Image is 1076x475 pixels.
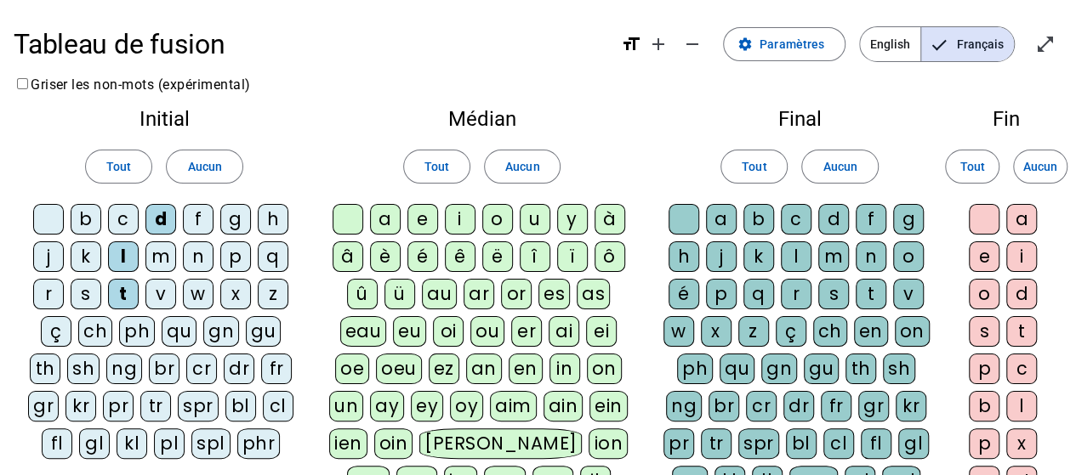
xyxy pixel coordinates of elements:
div: v [893,279,924,309]
div: pr [663,428,694,459]
div: j [33,241,64,272]
div: p [969,428,999,459]
div: o [969,279,999,309]
button: Aucun [801,150,878,184]
div: k [71,241,101,272]
input: Griser les non-mots (expérimental) [17,78,28,89]
div: tr [701,428,732,459]
div: dr [224,353,254,384]
h2: Fin [964,109,1049,129]
div: qu [720,353,754,384]
div: en [854,316,888,347]
h2: Initial [27,109,301,129]
div: oeu [376,353,422,384]
div: in [549,353,580,384]
div: î [520,241,550,272]
div: w [183,279,213,309]
span: Aucun [1023,156,1057,177]
div: gu [804,353,839,384]
button: Tout [945,150,999,184]
div: s [71,279,101,309]
div: l [781,241,811,272]
div: g [220,204,251,235]
mat-icon: open_in_full [1035,34,1056,54]
div: fl [861,428,891,459]
div: kl [117,428,147,459]
div: [PERSON_NAME] [419,428,582,459]
div: gl [898,428,929,459]
button: Tout [720,150,788,184]
div: r [33,279,64,309]
div: oi [433,316,464,347]
h2: Médian [328,109,635,129]
div: x [1006,428,1037,459]
div: q [743,279,774,309]
div: w [663,316,694,347]
div: à [595,204,625,235]
div: fl [42,428,72,459]
div: é [407,241,438,272]
div: kr [896,391,926,421]
div: on [587,353,622,384]
div: o [482,204,513,235]
div: dr [783,391,814,421]
div: oy [450,391,483,421]
div: f [183,204,213,235]
div: s [818,279,849,309]
div: ng [106,353,142,384]
div: c [1006,353,1037,384]
div: ü [384,279,415,309]
div: ein [589,391,628,421]
div: ô [595,241,625,272]
div: pr [103,391,134,421]
div: u [520,204,550,235]
div: th [845,353,876,384]
div: ç [41,316,71,347]
div: è [370,241,401,272]
div: ay [370,391,404,421]
div: x [220,279,251,309]
div: spr [738,428,779,459]
div: f [856,204,886,235]
div: h [258,204,288,235]
div: g [893,204,924,235]
mat-button-toggle-group: Language selection [859,26,1015,62]
button: Aucun [1013,150,1067,184]
span: Paramètres [760,34,824,54]
span: Tout [106,156,131,177]
span: English [860,27,920,61]
div: j [706,241,737,272]
div: z [738,316,769,347]
mat-icon: add [648,34,669,54]
div: t [1006,316,1037,347]
button: Paramètres [723,27,845,61]
div: z [258,279,288,309]
span: Aucun [187,156,221,177]
div: t [856,279,886,309]
div: gn [203,316,239,347]
div: pl [154,428,185,459]
div: û [347,279,378,309]
div: en [509,353,543,384]
div: gr [28,391,59,421]
div: m [818,241,849,272]
div: o [893,241,924,272]
div: th [30,353,60,384]
div: n [856,241,886,272]
div: cr [746,391,777,421]
div: ar [464,279,494,309]
div: es [538,279,570,309]
div: ai [549,316,579,347]
div: x [701,316,732,347]
div: c [781,204,811,235]
div: spl [191,428,231,459]
div: ph [677,353,713,384]
div: ç [776,316,806,347]
div: n [183,241,213,272]
button: Entrer en plein écran [1028,27,1062,61]
div: v [145,279,176,309]
div: p [969,353,999,384]
button: Diminuer la taille de la police [675,27,709,61]
div: ei [586,316,617,347]
div: bl [225,391,256,421]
